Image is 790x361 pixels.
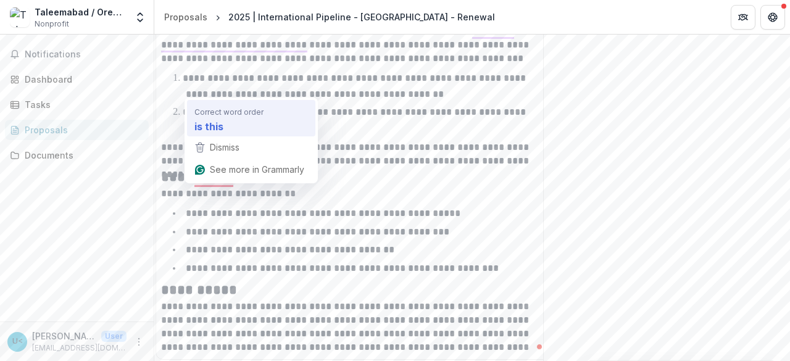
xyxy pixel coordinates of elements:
[25,123,139,136] div: Proposals
[228,10,495,23] div: 2025 | International Pipeline - [GEOGRAPHIC_DATA] - Renewal
[131,334,146,349] button: More
[5,69,149,89] a: Dashboard
[159,8,212,26] a: Proposals
[25,149,139,162] div: Documents
[5,120,149,140] a: Proposals
[760,5,785,30] button: Get Help
[10,7,30,27] img: Taleemabad / Orenda Project
[35,6,127,19] div: Taleemabad / Orenda Project
[5,145,149,165] a: Documents
[159,8,500,26] nav: breadcrumb
[5,44,149,64] button: Notifications
[32,342,127,354] p: [EMAIL_ADDRESS][DOMAIN_NAME]
[32,330,96,342] p: [PERSON_NAME] <[EMAIL_ADDRESS][DOMAIN_NAME]>
[164,10,207,23] div: Proposals
[35,19,69,30] span: Nonprofit
[731,5,755,30] button: Partners
[25,98,139,111] div: Tasks
[25,49,144,60] span: Notifications
[131,5,149,30] button: Open entity switcher
[101,331,127,342] p: User
[5,94,149,115] a: Tasks
[12,338,23,346] div: Usman Javed <usman.javed@taleemabad.com>
[25,73,139,86] div: Dashboard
